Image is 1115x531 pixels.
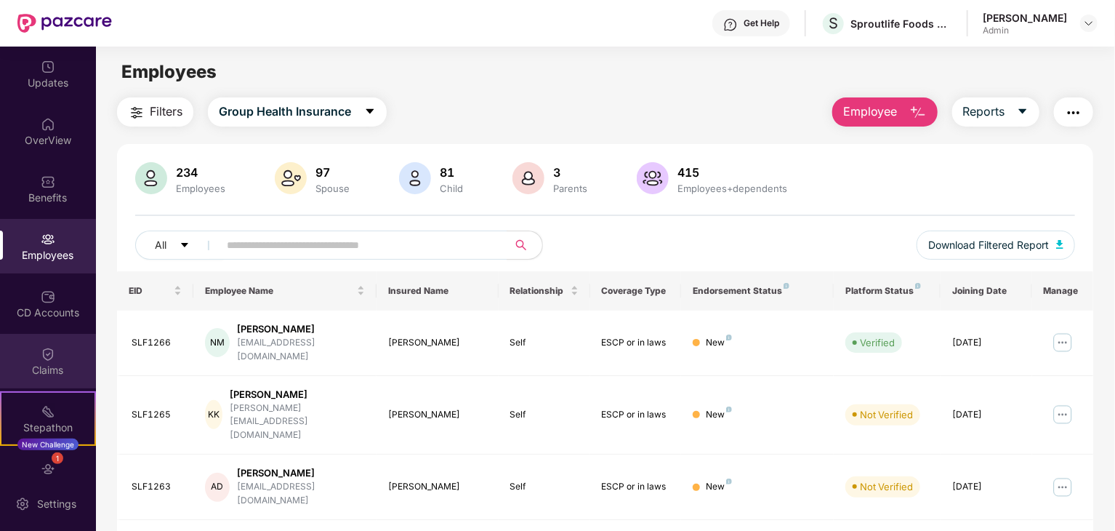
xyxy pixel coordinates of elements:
div: Verified [860,335,895,350]
span: search [507,239,535,251]
div: Not Verified [860,407,913,422]
img: svg+xml;base64,PHN2ZyBpZD0iQ2xhaW0iIHhtbG5zPSJodHRwOi8vd3d3LnczLm9yZy8yMDAwL3N2ZyIgd2lkdGg9IjIwIi... [41,347,55,362]
span: caret-down [364,105,376,119]
div: SLF1266 [132,336,182,350]
button: Reportscaret-down [952,97,1039,127]
th: Coverage Type [590,271,682,311]
button: Download Filtered Report [917,231,1075,260]
img: manageButton [1051,331,1074,354]
th: Joining Date [941,271,1032,311]
div: Employees+dependents [675,183,790,194]
div: [EMAIL_ADDRESS][DOMAIN_NAME] [237,480,365,508]
div: 81 [437,165,466,180]
img: svg+xml;base64,PHN2ZyB4bWxucz0iaHR0cDovL3d3dy53My5vcmcvMjAwMC9zdmciIHdpZHRoPSI4IiBoZWlnaHQ9IjgiIH... [726,479,732,484]
img: svg+xml;base64,PHN2ZyB4bWxucz0iaHR0cDovL3d3dy53My5vcmcvMjAwMC9zdmciIHhtbG5zOnhsaW5rPSJodHRwOi8vd3... [275,162,307,194]
span: EID [129,285,171,297]
img: svg+xml;base64,PHN2ZyBpZD0iRHJvcGRvd24tMzJ4MzIiIHhtbG5zPSJodHRwOi8vd3d3LnczLm9yZy8yMDAwL3N2ZyIgd2... [1083,17,1095,29]
img: svg+xml;base64,PHN2ZyB4bWxucz0iaHR0cDovL3d3dy53My5vcmcvMjAwMC9zdmciIHdpZHRoPSI4IiBoZWlnaHQ9IjgiIH... [915,283,921,289]
span: S [829,15,838,32]
div: [PERSON_NAME] [230,388,365,402]
div: 3 [550,165,590,180]
div: SLF1265 [132,408,182,422]
img: svg+xml;base64,PHN2ZyBpZD0iRW5kb3JzZW1lbnRzIiB4bWxucz0iaHR0cDovL3d3dy53My5vcmcvMjAwMC9zdmciIHdpZH... [41,462,55,476]
img: svg+xml;base64,PHN2ZyB4bWxucz0iaHR0cDovL3d3dy53My5vcmcvMjAwMC9zdmciIHdpZHRoPSI4IiBoZWlnaHQ9IjgiIH... [784,283,789,289]
div: Admin [983,25,1067,36]
img: svg+xml;base64,PHN2ZyBpZD0iQmVuZWZpdHMiIHhtbG5zPSJodHRwOi8vd3d3LnczLm9yZy8yMDAwL3N2ZyIgd2lkdGg9Ij... [41,175,55,189]
div: 97 [313,165,353,180]
div: ESCP or in laws [602,480,670,494]
div: ESCP or in laws [602,408,670,422]
div: Endorsement Status [693,285,822,297]
div: ESCP or in laws [602,336,670,350]
img: svg+xml;base64,PHN2ZyBpZD0iQ0RfQWNjb3VudHMiIGRhdGEtbmFtZT0iQ0QgQWNjb3VudHMiIHhtbG5zPSJodHRwOi8vd3... [41,290,55,304]
span: Employee [843,103,898,121]
div: Sproutlife Foods Private Limited [850,17,952,31]
div: [PERSON_NAME] [388,480,487,494]
img: svg+xml;base64,PHN2ZyB4bWxucz0iaHR0cDovL3d3dy53My5vcmcvMjAwMC9zdmciIHhtbG5zOnhsaW5rPSJodHRwOi8vd3... [637,162,669,194]
div: [EMAIL_ADDRESS][DOMAIN_NAME] [237,336,365,364]
div: New [706,336,732,350]
img: svg+xml;base64,PHN2ZyB4bWxucz0iaHR0cDovL3d3dy53My5vcmcvMjAwMC9zdmciIHdpZHRoPSIyMSIgaGVpZ2h0PSIyMC... [41,404,55,419]
div: New [706,408,732,422]
div: Platform Status [845,285,929,297]
img: svg+xml;base64,PHN2ZyB4bWxucz0iaHR0cDovL3d3dy53My5vcmcvMjAwMC9zdmciIHdpZHRoPSI4IiBoZWlnaHQ9IjgiIH... [726,407,732,412]
span: Employees [121,61,217,82]
img: svg+xml;base64,PHN2ZyB4bWxucz0iaHR0cDovL3d3dy53My5vcmcvMjAwMC9zdmciIHdpZHRoPSIyNCIgaGVpZ2h0PSIyNC... [1065,104,1082,121]
th: Employee Name [193,271,377,311]
th: Insured Name [377,271,499,311]
button: Allcaret-down [135,231,224,260]
img: svg+xml;base64,PHN2ZyB4bWxucz0iaHR0cDovL3d3dy53My5vcmcvMjAwMC9zdmciIHhtbG5zOnhsaW5rPSJodHRwOi8vd3... [909,104,927,121]
div: SLF1263 [132,480,182,494]
img: svg+xml;base64,PHN2ZyBpZD0iVXBkYXRlZCIgeG1sbnM9Imh0dHA6Ly93d3cudzMub3JnLzIwMDAvc3ZnIiB3aWR0aD0iMj... [41,60,55,74]
div: 415 [675,165,790,180]
div: 1 [52,452,63,464]
span: Download Filtered Report [928,237,1049,253]
img: svg+xml;base64,PHN2ZyB4bWxucz0iaHR0cDovL3d3dy53My5vcmcvMjAwMC9zdmciIHhtbG5zOnhsaW5rPSJodHRwOi8vd3... [399,162,431,194]
div: [DATE] [952,408,1021,422]
div: KK [205,400,222,429]
div: Get Help [744,17,779,29]
div: [PERSON_NAME] [388,408,487,422]
div: Child [437,183,466,194]
span: Reports [963,103,1005,121]
div: Not Verified [860,479,913,494]
img: svg+xml;base64,PHN2ZyB4bWxucz0iaHR0cDovL3d3dy53My5vcmcvMjAwMC9zdmciIHhtbG5zOnhsaW5rPSJodHRwOi8vd3... [1056,240,1063,249]
div: AD [205,473,230,502]
div: Parents [550,183,590,194]
img: svg+xml;base64,PHN2ZyBpZD0iU2V0dGluZy0yMHgyMCIgeG1sbnM9Imh0dHA6Ly93d3cudzMub3JnLzIwMDAvc3ZnIiB3aW... [15,497,30,511]
img: svg+xml;base64,PHN2ZyB4bWxucz0iaHR0cDovL3d3dy53My5vcmcvMjAwMC9zdmciIHdpZHRoPSIyNCIgaGVpZ2h0PSIyNC... [128,104,145,121]
div: [PERSON_NAME] [237,322,365,336]
span: caret-down [1017,105,1029,119]
div: Self [510,336,579,350]
img: manageButton [1051,476,1074,499]
img: svg+xml;base64,PHN2ZyB4bWxucz0iaHR0cDovL3d3dy53My5vcmcvMjAwMC9zdmciIHdpZHRoPSI4IiBoZWlnaHQ9IjgiIH... [726,335,732,340]
div: NM [205,328,230,357]
div: [DATE] [952,336,1021,350]
th: Relationship [499,271,590,311]
div: Settings [33,497,81,511]
div: [PERSON_NAME] [388,336,487,350]
img: svg+xml;base64,PHN2ZyBpZD0iRW1wbG95ZWVzIiB4bWxucz0iaHR0cDovL3d3dy53My5vcmcvMjAwMC9zdmciIHdpZHRoPS... [41,232,55,247]
span: Group Health Insurance [219,103,351,121]
span: All [155,237,166,253]
div: [PERSON_NAME][EMAIL_ADDRESS][DOMAIN_NAME] [230,402,365,443]
div: Self [510,408,579,422]
span: Filters [150,103,182,121]
img: svg+xml;base64,PHN2ZyB4bWxucz0iaHR0cDovL3d3dy53My5vcmcvMjAwMC9zdmciIHhtbG5zOnhsaW5rPSJodHRwOi8vd3... [135,162,167,194]
img: manageButton [1051,403,1074,426]
img: svg+xml;base64,PHN2ZyB4bWxucz0iaHR0cDovL3d3dy53My5vcmcvMjAwMC9zdmciIHhtbG5zOnhsaW5rPSJodHRwOi8vd3... [512,162,544,194]
th: Manage [1032,271,1093,311]
button: Employee [832,97,938,127]
div: New [706,480,732,494]
div: Stepathon [1,420,94,435]
div: New Challenge [17,439,79,450]
span: Employee Name [205,285,354,297]
button: Group Health Insurancecaret-down [208,97,387,127]
div: [DATE] [952,480,1021,494]
div: Employees [173,183,228,194]
img: New Pazcare Logo [17,14,112,33]
button: search [507,231,543,260]
span: Relationship [510,285,568,297]
div: Spouse [313,183,353,194]
div: [PERSON_NAME] [237,466,365,480]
